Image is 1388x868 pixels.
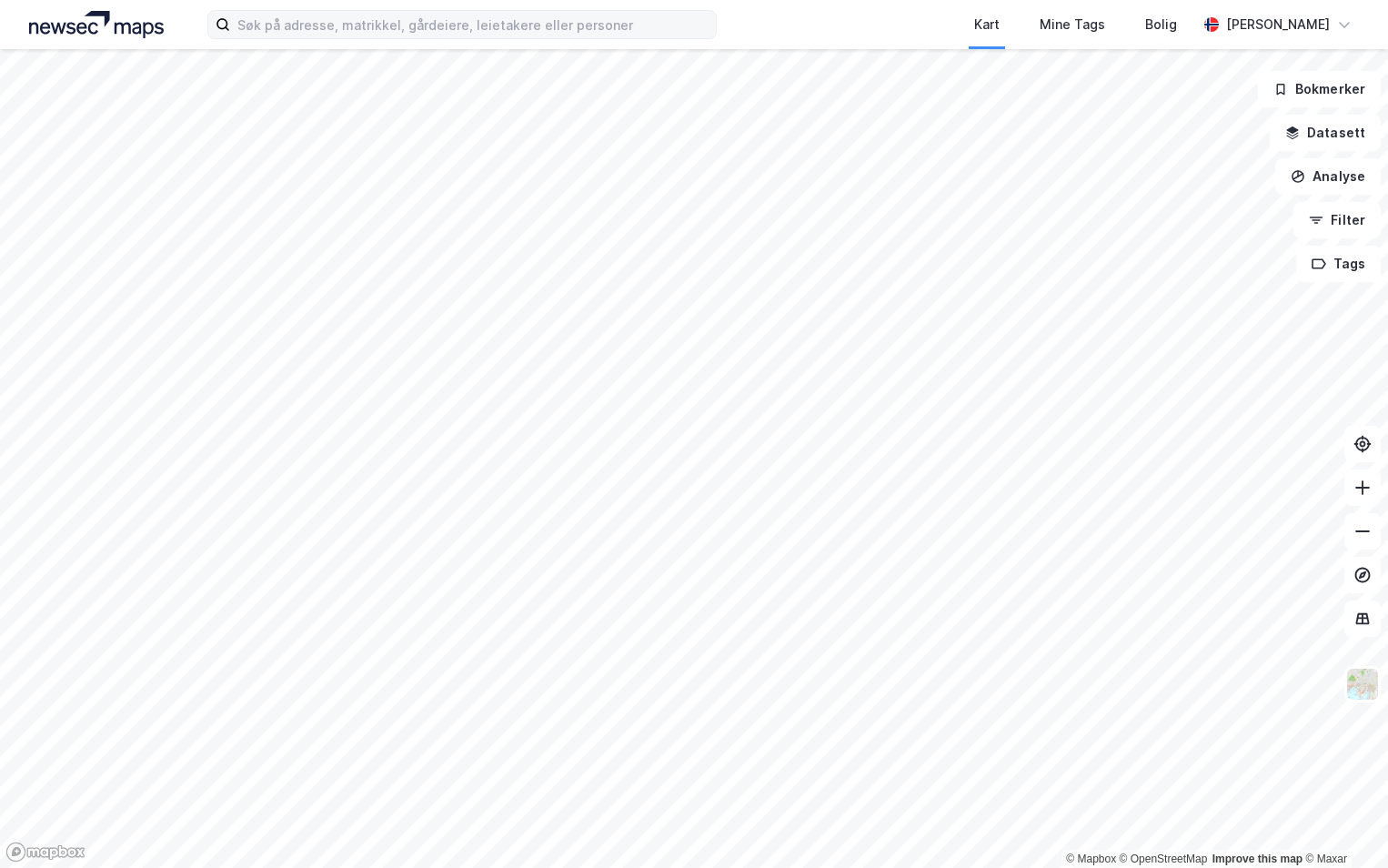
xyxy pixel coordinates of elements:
button: Filter [1293,202,1381,238]
img: Z [1345,667,1380,701]
div: [PERSON_NAME] [1226,14,1330,35]
div: Kart [974,14,1000,35]
img: logo.a4113a55bc3d86da70a041830d287a7e.svg [29,11,164,38]
input: Søk på adresse, matrikkel, gårdeiere, leietakere eller personer [230,11,716,38]
a: Mapbox [1066,853,1116,865]
a: OpenStreetMap [1120,853,1208,865]
button: Tags [1296,246,1381,282]
div: Bolig [1145,14,1177,35]
div: Mine Tags [1040,14,1105,35]
iframe: Chat Widget [1297,781,1388,868]
button: Bokmerker [1258,71,1381,107]
a: Improve this map [1212,853,1303,865]
button: Datasett [1270,115,1381,151]
button: Analyse [1275,158,1381,195]
a: Mapbox homepage [5,842,85,863]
